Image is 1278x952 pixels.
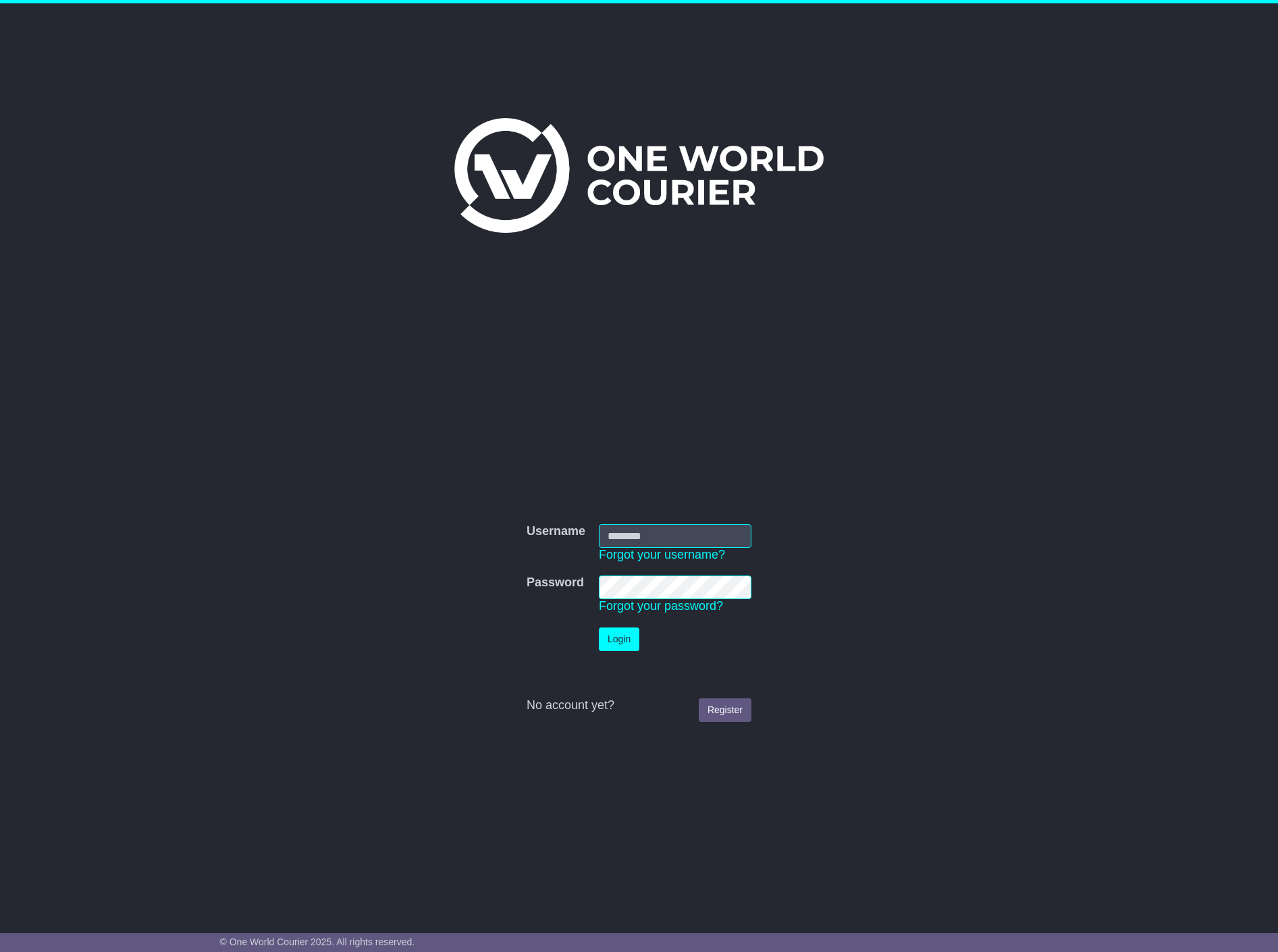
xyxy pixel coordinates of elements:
[220,936,415,947] span: © One World Courier 2025. All rights reserved.
[454,118,823,233] img: One World
[599,627,639,651] button: Login
[699,698,751,722] a: Register
[527,576,584,590] label: Password
[527,698,751,713] div: No account yet?
[527,524,585,539] label: Username
[599,548,725,561] a: Forgot your username?
[599,599,723,613] a: Forgot your password?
